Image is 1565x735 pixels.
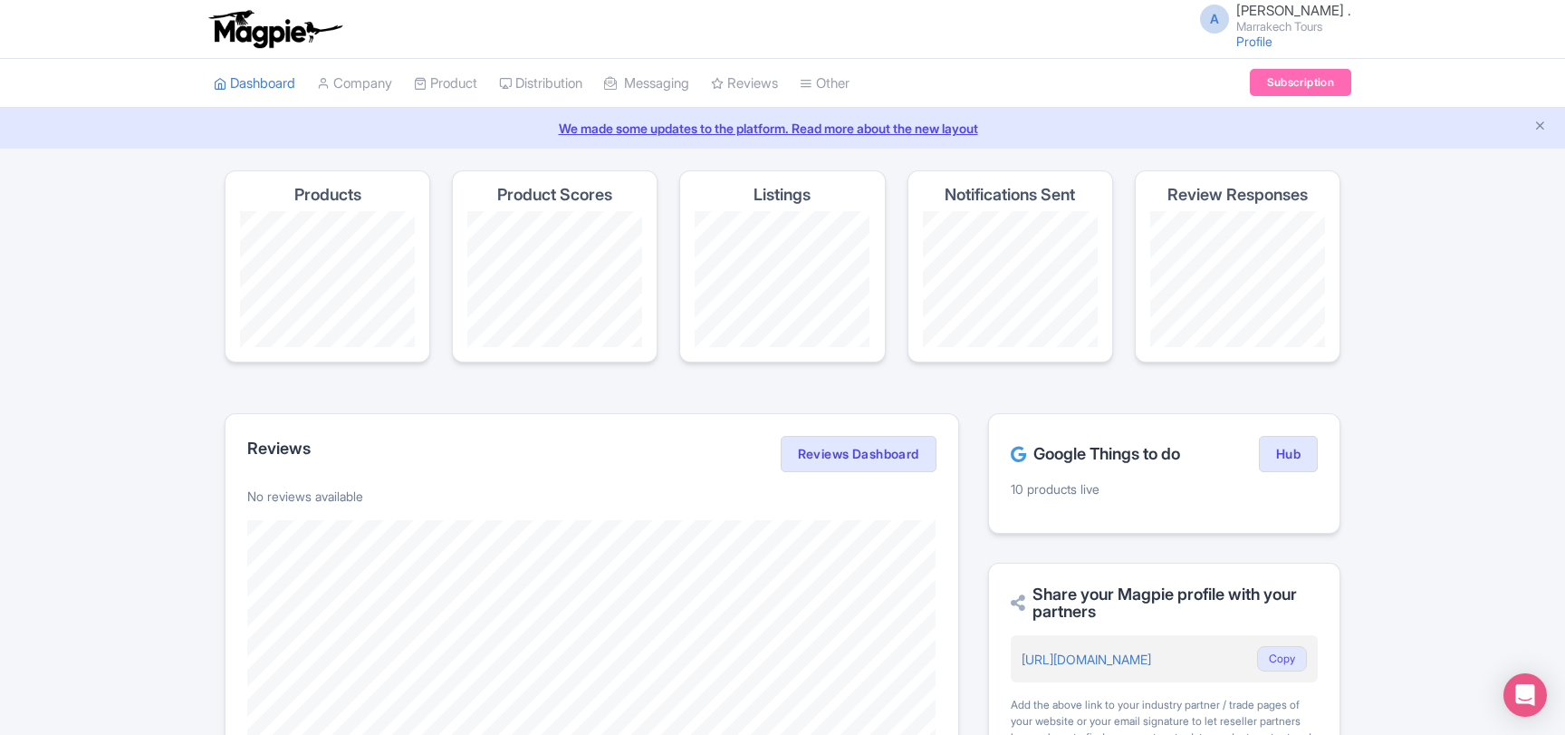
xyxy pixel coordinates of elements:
[945,186,1075,204] h4: Notifications Sent
[497,186,612,204] h4: Product Scores
[1236,2,1351,19] span: [PERSON_NAME] .
[247,440,311,458] h2: Reviews
[781,436,936,472] a: Reviews Dashboard
[214,59,295,109] a: Dashboard
[1236,34,1272,49] a: Profile
[294,186,361,204] h4: Products
[1236,21,1351,33] small: Marrakech Tours
[1011,585,1318,622] h2: Share your Magpie profile with your partners
[1011,445,1180,463] h2: Google Things to do
[499,59,582,109] a: Distribution
[800,59,850,109] a: Other
[1250,69,1351,96] a: Subscription
[1022,652,1151,667] a: [URL][DOMAIN_NAME]
[247,487,936,506] p: No reviews available
[1167,186,1308,204] h4: Review Responses
[1200,5,1229,34] span: A
[1259,436,1318,472] a: Hub
[754,186,811,204] h4: Listings
[1503,673,1547,717] div: Open Intercom Messenger
[414,59,477,109] a: Product
[604,59,689,109] a: Messaging
[1011,479,1318,498] p: 10 products live
[1189,4,1351,33] a: A [PERSON_NAME] . Marrakech Tours
[317,59,392,109] a: Company
[205,9,345,49] img: logo-ab69f6fb50320c5b225c76a69d11143b.png
[1533,117,1547,138] button: Close announcement
[11,119,1554,138] a: We made some updates to the platform. Read more about the new layout
[711,59,778,109] a: Reviews
[1257,646,1307,672] button: Copy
